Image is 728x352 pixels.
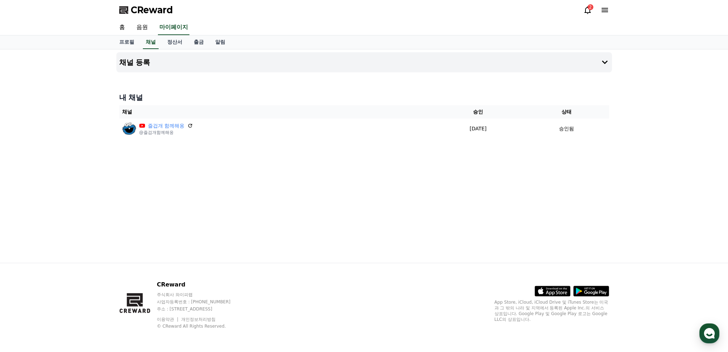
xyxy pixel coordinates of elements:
[157,323,244,329] p: © CReward All Rights Reserved.
[435,125,521,132] p: [DATE]
[139,130,193,135] p: @즐겁개함께해옹
[122,121,136,136] img: 즐겁개 함께해옹
[114,20,131,35] a: 홈
[524,105,609,119] th: 상태
[131,20,154,35] a: 음원
[188,35,209,49] a: 출금
[157,299,244,305] p: 사업자등록번호 : [PHONE_NUMBER]
[432,105,524,119] th: 승인
[131,4,173,16] span: CReward
[148,122,184,130] a: 즐겁개 함께해옹
[495,299,609,322] p: App Store, iCloud, iCloud Drive 및 iTunes Store는 미국과 그 밖의 나라 및 지역에서 등록된 Apple Inc.의 서비스 상표입니다. Goo...
[588,4,593,10] div: 2
[116,52,612,72] button: 채널 등록
[559,125,574,132] p: 승인됨
[583,6,592,14] a: 2
[119,4,173,16] a: CReward
[157,292,244,298] p: 주식회사 와이피랩
[161,35,188,49] a: 정산서
[209,35,231,49] a: 알림
[119,105,432,119] th: 채널
[143,35,159,49] a: 채널
[157,306,244,312] p: 주소 : [STREET_ADDRESS]
[119,58,150,66] h4: 채널 등록
[181,317,216,322] a: 개인정보처리방침
[119,92,609,102] h4: 내 채널
[114,35,140,49] a: 프로필
[157,317,179,322] a: 이용약관
[158,20,189,35] a: 마이페이지
[157,280,244,289] p: CReward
